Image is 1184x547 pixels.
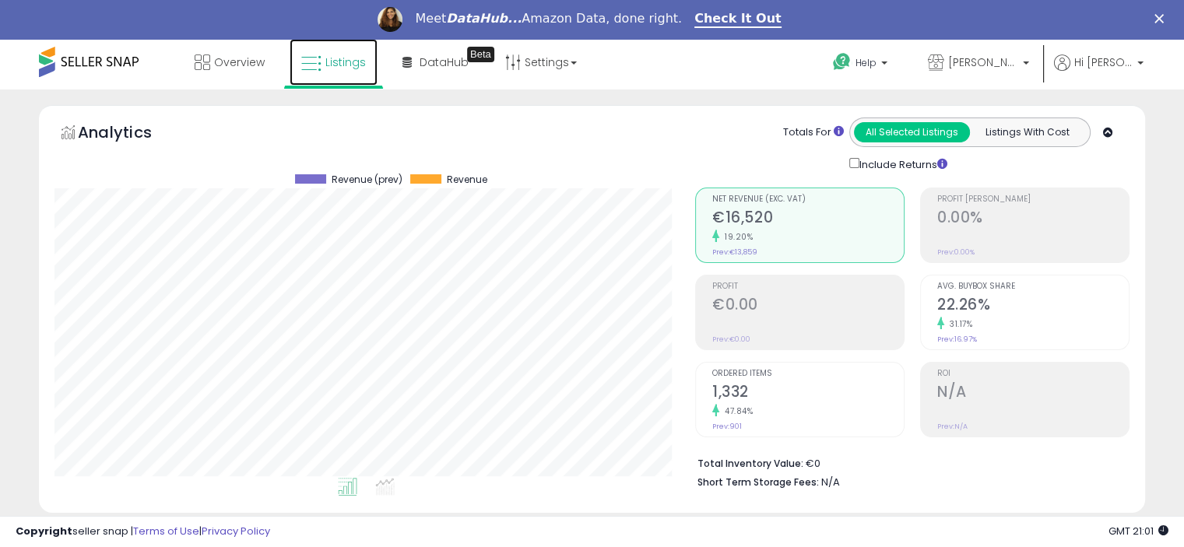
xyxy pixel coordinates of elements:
[697,453,1118,472] li: €0
[697,457,803,470] b: Total Inventory Value:
[1054,54,1144,89] a: Hi [PERSON_NAME]
[712,247,757,257] small: Prev: €13,859
[446,11,522,26] i: DataHub...
[937,335,977,344] small: Prev: 16.97%
[856,56,877,69] span: Help
[937,247,975,257] small: Prev: 0.00%
[325,54,366,70] span: Listings
[133,524,199,538] a: Terms of Use
[16,524,270,539] div: seller snap | |
[832,52,852,72] i: Get Help
[415,11,682,26] div: Meet Amazon Data, done right.
[1154,14,1170,23] div: Close
[183,39,276,86] a: Overview
[854,122,970,142] button: All Selected Listings
[937,296,1129,317] h2: 22.26%
[937,370,1129,378] span: ROI
[16,524,72,538] strong: Copyright
[391,39,480,86] a: DataHub
[712,209,904,230] h2: €16,520
[697,475,819,489] b: Short Term Storage Fees:
[332,174,402,185] span: Revenue (prev)
[694,11,782,28] a: Check It Out
[937,209,1129,230] h2: 0.00%
[378,7,402,32] img: Profile image for Georgie
[719,231,753,243] small: 19.20%
[494,39,588,86] a: Settings
[948,54,1018,70] span: [PERSON_NAME]
[937,383,1129,404] h2: N/A
[214,54,265,70] span: Overview
[944,318,972,330] small: 31.17%
[821,475,840,489] span: N/A
[202,524,270,538] a: Privacy Policy
[712,370,904,378] span: Ordered Items
[712,282,904,291] span: Profit
[712,422,742,431] small: Prev: 901
[916,39,1041,89] a: [PERSON_NAME]
[1074,54,1133,70] span: Hi [PERSON_NAME]
[447,174,487,185] span: Revenue
[937,282,1129,291] span: Avg. Buybox Share
[712,195,904,204] span: Net Revenue (Exc. VAT)
[969,122,1085,142] button: Listings With Cost
[937,195,1129,204] span: Profit [PERSON_NAME]
[1108,524,1168,538] span: 2025-10-7 21:01 GMT
[78,121,182,147] h5: Analytics
[712,296,904,317] h2: €0.00
[290,39,378,86] a: Listings
[712,383,904,404] h2: 1,332
[783,125,844,140] div: Totals For
[420,54,469,70] span: DataHub
[467,47,494,62] div: Tooltip anchor
[719,405,753,417] small: 47.84%
[838,155,966,173] div: Include Returns
[937,422,968,431] small: Prev: N/A
[820,40,903,89] a: Help
[712,335,750,344] small: Prev: €0.00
